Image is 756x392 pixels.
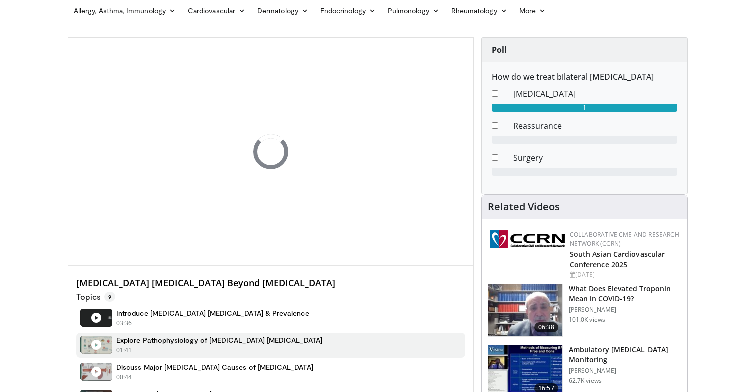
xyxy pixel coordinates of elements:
[490,230,565,248] img: a04ee3ba-8487-4636-b0fb-5e8d268f3737.png.150x105_q85_autocrop_double_scale_upscale_version-0.2.png
[492,104,677,112] div: 1
[116,373,132,382] p: 00:44
[569,345,681,365] h3: Ambulatory [MEDICAL_DATA] Monitoring
[445,1,513,21] a: Rheumatology
[251,1,314,21] a: Dermatology
[492,44,507,55] strong: Poll
[570,270,679,279] div: [DATE]
[506,120,685,132] dd: Reassurance
[570,230,679,248] a: Collaborative CME and Research Network (CCRN)
[513,1,552,21] a: More
[116,363,313,372] h4: Discuss Major [MEDICAL_DATA] Causes of [MEDICAL_DATA]
[488,284,562,336] img: 98daf78a-1d22-4ebe-927e-10afe95ffd94.150x105_q85_crop-smart_upscale.jpg
[68,1,182,21] a: Allergy, Asthma, Immunology
[569,377,602,385] p: 62.7K views
[488,201,560,213] h4: Related Videos
[506,88,685,100] dd: [MEDICAL_DATA]
[314,1,382,21] a: Endocrinology
[570,249,665,269] a: South Asian Cardiovascular Conference 2025
[506,152,685,164] dd: Surgery
[68,38,473,266] video-js: Video Player
[569,284,681,304] h3: What Does Elevated Troponin Mean in COVID-19?
[116,336,322,345] h4: Explore Pathophysiology of [MEDICAL_DATA] [MEDICAL_DATA]
[116,346,132,355] p: 01:41
[534,322,558,332] span: 06:38
[492,72,677,82] h6: How do we treat bilateral [MEDICAL_DATA]
[569,367,681,375] p: [PERSON_NAME]
[76,292,115,302] p: Topics
[569,316,605,324] p: 101.0K views
[104,292,115,302] span: 9
[182,1,251,21] a: Cardiovascular
[116,319,132,328] p: 03:36
[569,306,681,314] p: [PERSON_NAME]
[76,278,465,289] h4: [MEDICAL_DATA] [MEDICAL_DATA] Beyond [MEDICAL_DATA]
[116,309,309,318] h4: Introduce [MEDICAL_DATA] [MEDICAL_DATA] & Prevalence
[382,1,445,21] a: Pulmonology
[488,284,681,337] a: 06:38 What Does Elevated Troponin Mean in COVID-19? [PERSON_NAME] 101.0K views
